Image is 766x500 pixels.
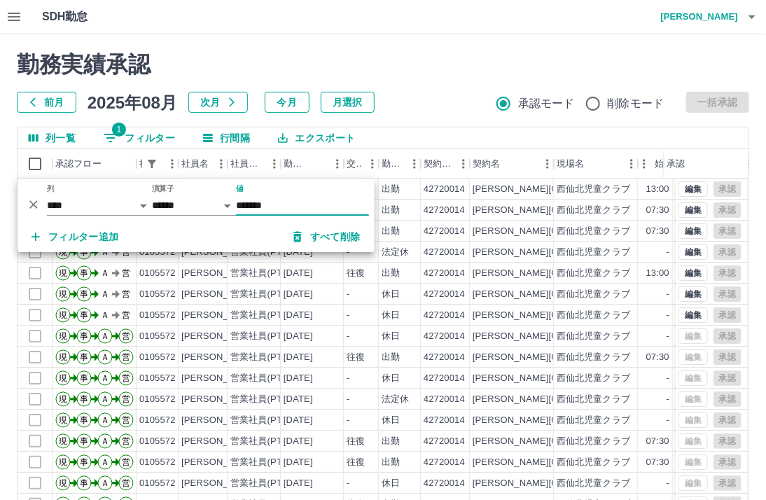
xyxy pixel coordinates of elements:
[667,309,669,322] div: -
[53,149,137,179] div: 承認フロー
[230,393,304,406] div: 営業社員(PT契約)
[101,394,109,404] text: Ａ
[267,127,366,148] button: エクスポート
[667,372,669,385] div: -
[347,149,362,179] div: 交通費
[473,267,646,280] div: [PERSON_NAME][GEOGRAPHIC_DATA]
[327,153,348,174] button: メニュー
[101,457,109,467] text: Ａ
[362,153,383,174] button: メニュー
[557,309,630,322] div: 西仙北児童クラブ
[470,149,554,179] div: 契約名
[122,415,130,425] text: 営
[473,477,646,490] div: [PERSON_NAME][GEOGRAPHIC_DATA]
[122,478,130,488] text: 営
[382,225,400,238] div: 出勤
[678,202,708,218] button: 編集
[230,309,304,322] div: 営業社員(PT契約)
[646,456,669,469] div: 07:30
[557,288,630,301] div: 西仙北児童クラブ
[379,149,421,179] div: 勤務区分
[404,153,425,174] button: メニュー
[101,331,109,341] text: Ａ
[230,477,304,490] div: 営業社員(PT契約)
[122,436,130,446] text: 営
[382,477,400,490] div: 休日
[192,127,261,148] button: 行間隔
[264,153,285,174] button: メニュー
[59,373,67,383] text: 現
[122,310,130,320] text: 営
[608,95,664,112] span: 削除モード
[382,246,409,259] div: 法定休
[162,153,183,174] button: メニュー
[424,435,465,448] div: 42720014
[236,183,244,194] label: 値
[424,330,465,343] div: 42720014
[230,372,304,385] div: 営業社員(PT契約)
[59,394,67,404] text: 現
[20,224,130,249] button: フィルター追加
[284,149,307,179] div: 勤務日
[101,289,109,299] text: Ａ
[139,309,176,322] div: 0105572
[80,331,88,341] text: 事
[347,414,349,427] div: -
[122,457,130,467] text: 営
[424,267,465,280] div: 42720014
[473,372,646,385] div: [PERSON_NAME][GEOGRAPHIC_DATA]
[265,92,309,113] button: 今月
[284,330,313,343] div: [DATE]
[557,351,630,364] div: 西仙北児童クラブ
[122,331,130,341] text: 営
[181,309,258,322] div: [PERSON_NAME]
[424,149,453,179] div: 契約コード
[473,414,646,427] div: [PERSON_NAME][GEOGRAPHIC_DATA]
[347,435,365,448] div: 往復
[667,477,669,490] div: -
[557,267,630,280] div: 西仙北児童クラブ
[382,414,400,427] div: 休日
[181,414,258,427] div: [PERSON_NAME]
[230,267,304,280] div: 営業社員(PT契約)
[17,51,749,78] h2: 勤務実績承認
[424,393,465,406] div: 42720014
[473,288,646,301] div: [PERSON_NAME][GEOGRAPHIC_DATA]
[80,268,88,278] text: 事
[101,310,109,320] text: Ａ
[557,393,630,406] div: 西仙北児童クラブ
[181,477,258,490] div: [PERSON_NAME]
[142,154,162,174] button: フィルター表示
[557,149,584,179] div: 現場名
[646,225,669,238] div: 07:30
[139,288,176,301] div: 0105572
[139,372,176,385] div: 0105572
[284,372,313,385] div: [DATE]
[282,224,372,249] button: すべて削除
[646,351,669,364] div: 07:30
[347,309,349,322] div: -
[557,456,630,469] div: 西仙北児童クラブ
[621,153,642,174] button: メニュー
[453,153,474,174] button: メニュー
[139,414,176,427] div: 0105572
[230,149,264,179] div: 社員区分
[321,92,375,113] button: 月選択
[101,373,109,383] text: Ａ
[59,289,67,299] text: 現
[181,267,258,280] div: [PERSON_NAME]
[473,393,646,406] div: [PERSON_NAME][GEOGRAPHIC_DATA]
[473,246,646,259] div: [PERSON_NAME][GEOGRAPHIC_DATA]
[678,181,708,197] button: 編集
[518,95,575,112] span: 承認モード
[230,435,304,448] div: 営業社員(PT契約)
[557,330,630,343] div: 西仙北児童クラブ
[139,351,176,364] div: 0105572
[424,477,465,490] div: 42720014
[101,268,109,278] text: Ａ
[230,288,304,301] div: 営業社員(PT契約)
[284,351,313,364] div: [DATE]
[59,268,67,278] text: 現
[421,149,470,179] div: 契約コード
[473,309,646,322] div: [PERSON_NAME][GEOGRAPHIC_DATA]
